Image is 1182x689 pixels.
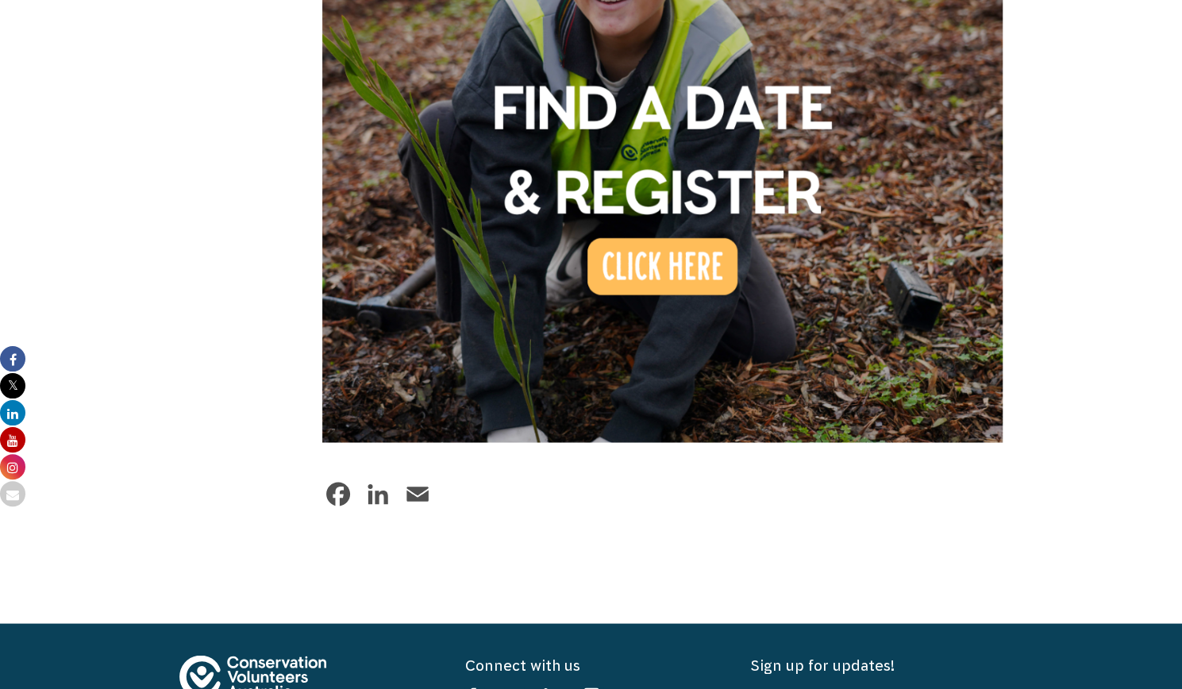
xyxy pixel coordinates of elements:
[322,478,354,510] a: Facebook
[402,478,433,510] a: Email
[750,655,1003,675] h5: Sign up for updates!
[362,478,394,510] a: LinkedIn
[464,655,717,675] h5: Connect with us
